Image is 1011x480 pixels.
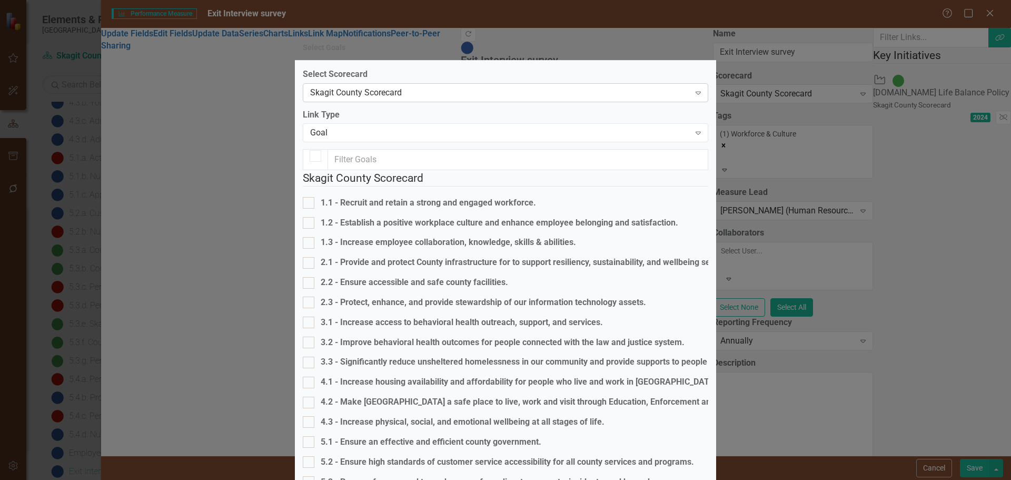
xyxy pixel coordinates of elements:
[303,170,708,187] legend: Skagit County Scorecard
[321,257,812,269] div: 2.1 - Provide and protect County infrastructure for to support resiliency, sustainability, and we...
[321,396,768,408] div: 4.2 - Make [GEOGRAPHIC_DATA] a safe place to live, work and visit through Education, Enforcement ...
[303,109,708,121] label: Link Type
[303,44,345,52] div: Select Goals
[321,277,508,289] div: 2.2 - Ensure accessible and safe county facilities.
[321,416,604,428] div: 4.3 - Increase physical, social, and emotional wellbeing at all stages of life.
[303,68,708,81] label: Select Scorecard
[321,217,678,229] div: 1.2 - Establish a positive workplace culture and enhance employee belonging and satisfaction.
[321,237,576,249] div: 1.3 - Increase employee collaboration, knowledge, skills & abilities.
[321,356,818,368] div: 3.3 - Significantly reduce unsheltered homelessness in our community and provide supports to peop...
[321,197,536,209] div: 1.1 - Recruit and retain a strong and engaged workforce.
[321,376,719,388] div: 4.1 - Increase housing availability and affordability for people who live and work in [GEOGRAPHIC...
[321,436,541,448] div: 5.1 - Ensure an effective and efficient county government.
[321,456,694,468] div: 5.2 - Ensure high standards of customer service accessibility for all county services and programs.
[310,127,690,139] div: Goal
[321,317,603,329] div: 3.1 - Increase access to behavioral health outreach, support, and services.
[328,149,708,170] input: Filter Goals
[310,86,690,99] div: Skagit County Scorecard
[321,337,685,349] div: 3.2 - Improve behavioral health outcomes for people connected with the law and justice system.
[321,297,646,309] div: 2.3 - Protect, enhance, and provide stewardship of our information technology assets.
